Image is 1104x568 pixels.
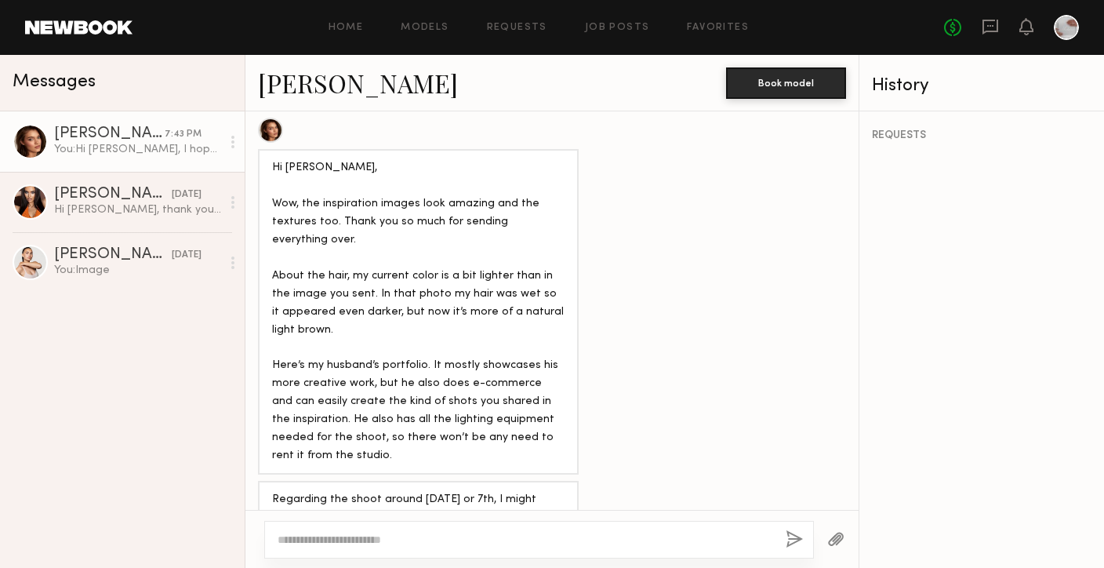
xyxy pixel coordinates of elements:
[54,263,221,278] div: You: Image
[272,159,565,465] div: Hi [PERSON_NAME], Wow, the inspiration images look amazing and the textures too. Thank you so muc...
[487,23,547,33] a: Requests
[54,142,221,157] div: You: Hi [PERSON_NAME], I hope you are doing well! Thank you for sending over the photos. Gorgeous...
[872,130,1091,141] div: REQUESTS
[54,247,172,263] div: [PERSON_NAME]
[172,188,202,202] div: [DATE]
[165,127,202,142] div: 7:43 PM
[54,126,165,142] div: [PERSON_NAME]
[258,66,458,100] a: [PERSON_NAME]
[13,73,96,91] span: Messages
[872,77,1091,95] div: History
[172,248,202,263] div: [DATE]
[401,23,448,33] a: Models
[726,67,846,99] button: Book model
[726,75,846,89] a: Book model
[329,23,364,33] a: Home
[54,187,172,202] div: [PERSON_NAME]
[687,23,749,33] a: Favorites
[54,202,221,217] div: Hi [PERSON_NAME], thank you for the message!:) I would love to work together! I’m pretty flexible...
[585,23,650,33] a: Job Posts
